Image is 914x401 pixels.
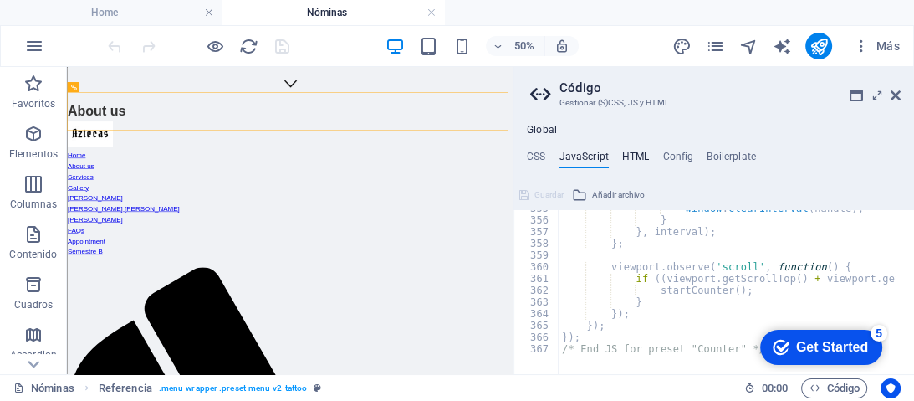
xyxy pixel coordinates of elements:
[845,33,906,59] button: Más
[13,378,74,398] a: Haz clic para cancelar la selección y doble clic para abrir páginas
[744,378,789,398] h6: Tiempo de la sesión
[671,36,692,56] button: design
[881,378,901,398] button: Usercentrics
[99,378,321,398] nav: breadcrumb
[772,36,792,56] button: text_generator
[314,383,321,393] i: Este elemento es un preajuste personalizable
[514,343,559,355] div: 367
[559,80,901,95] h2: Código
[514,320,559,332] div: 365
[13,8,135,44] div: Get Started 5 items remaining, 0% complete
[662,151,693,169] h4: Config
[527,151,545,169] h4: CSS
[239,37,258,56] i: Volver a cargar página
[222,3,445,22] h4: Nóminas
[10,198,58,211] p: Columnas
[559,151,608,169] h4: JavaScript
[511,36,538,56] h6: 50%
[706,37,725,56] i: Páginas (Ctrl+Alt+S)
[99,378,152,398] span: Haz clic para seleccionar y doble clic para editar
[774,382,776,394] span: :
[514,296,559,308] div: 363
[559,95,867,111] h3: Gestionar (S)CSS, JS y HTML
[12,97,55,111] p: Favoritos
[514,332,559,343] div: 366
[592,185,645,205] span: Añadir archivo
[9,248,57,261] p: Contenido
[739,37,758,56] i: Navegador
[486,36,545,56] button: 50%
[10,348,57,362] p: Accordion
[805,33,832,59] button: publish
[9,147,58,161] p: Elementos
[514,249,559,261] div: 359
[527,124,557,137] h4: Global
[705,36,725,56] button: pages
[205,36,225,56] button: Haz clic para salir del modo de previsualización y seguir editando
[49,18,121,33] div: Get Started
[514,285,559,296] div: 362
[159,378,307,398] span: . menu-wrapper .preset-menu-v2-tattoo
[514,273,559,285] div: 361
[554,39,569,54] i: Al redimensionar, ajustar el nivel de zoom automáticamente para ajustarse al dispositivo elegido.
[809,37,829,56] i: Publicar
[672,37,692,56] i: Diseño (Ctrl+Alt+Y)
[514,238,559,249] div: 358
[514,214,559,226] div: 356
[762,378,788,398] span: 00 00
[801,378,867,398] button: Código
[514,261,559,273] div: 360
[569,185,647,205] button: Añadir archivo
[809,378,860,398] span: Código
[514,226,559,238] div: 357
[124,3,140,20] div: 5
[622,151,650,169] h4: HTML
[738,36,758,56] button: navigator
[14,298,54,311] p: Cuadros
[514,308,559,320] div: 364
[852,38,900,54] span: Más
[707,151,756,169] h4: Boilerplate
[238,36,258,56] button: reload
[773,37,792,56] i: AI Writer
